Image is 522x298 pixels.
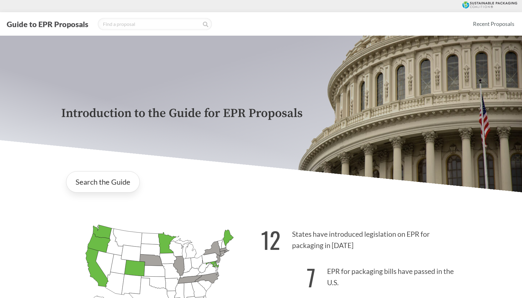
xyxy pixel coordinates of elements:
[261,219,461,257] p: States have introduced legislation on EPR for packaging in [DATE]
[61,107,461,120] p: Introduction to the Guide for EPR Proposals
[470,17,517,31] a: Recent Proposals
[261,223,280,257] strong: 12
[98,18,212,30] input: Find a proposal
[66,171,140,193] a: Search the Guide
[307,260,316,294] strong: 7
[261,257,461,294] p: EPR for packaging bills have passed in the U.S.
[5,19,90,29] button: Guide to EPR Proposals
